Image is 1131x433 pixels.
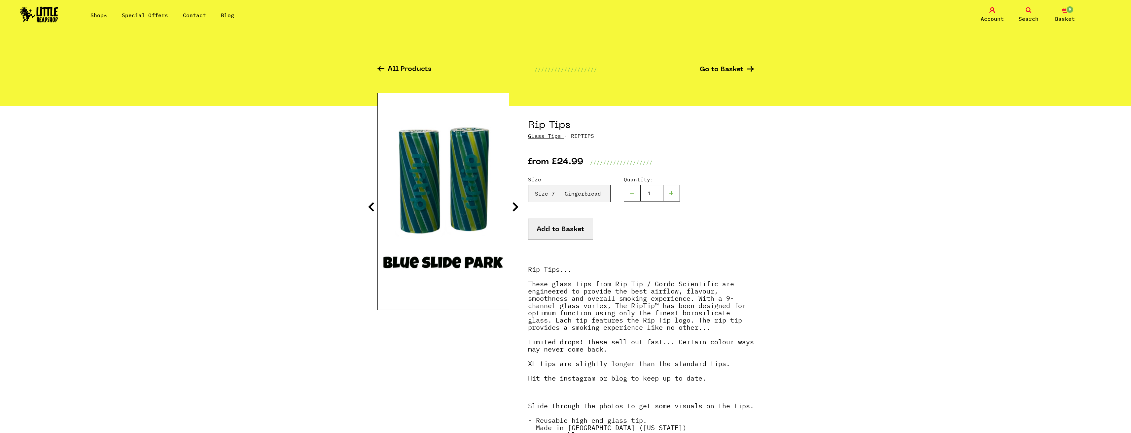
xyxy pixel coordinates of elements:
[624,175,680,183] label: Quantity:
[700,66,754,73] a: Go to Basket
[590,159,653,167] p: ///////////////////
[528,265,754,383] strong: Rip Tips... These glass tips from Rip Tip / Gordo Scientific are engineered to provide the best a...
[534,66,597,74] p: ///////////////////
[1066,6,1074,14] span: 0
[528,132,754,140] p: · RIPTIPS
[1048,7,1081,23] a: 0 Basket
[528,219,593,239] button: Add to Basket
[528,175,611,183] label: Size
[377,66,432,74] a: All Products
[122,12,168,18] a: Special Offers
[528,159,583,167] p: from £24.99
[20,7,58,22] img: Little Head Shop Logo
[1012,7,1045,23] a: Search
[981,15,1004,23] span: Account
[528,119,754,132] h1: Rip Tips
[90,12,107,18] a: Shop
[1019,15,1039,23] span: Search
[378,120,509,283] img: Rip Tips image 3
[640,185,663,201] input: 1
[528,133,561,139] a: Glass Tips
[1055,15,1075,23] span: Basket
[183,12,206,18] a: Contact
[221,12,234,18] a: Blog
